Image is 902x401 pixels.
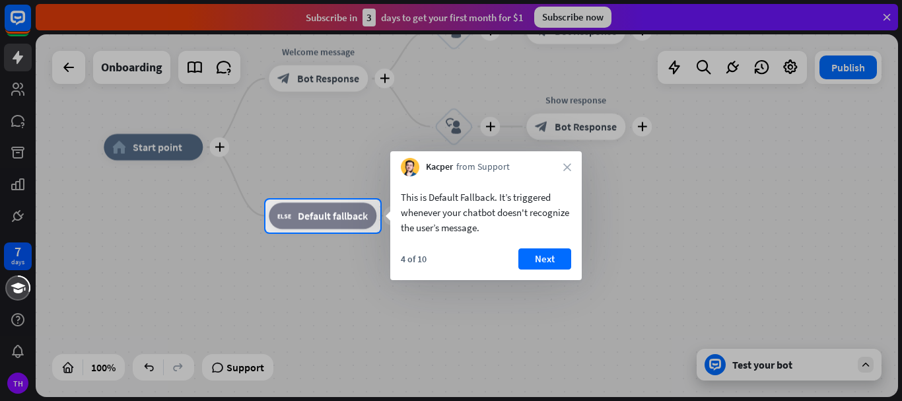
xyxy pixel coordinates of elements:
[298,209,368,223] span: Default fallback
[11,5,50,45] button: Open LiveChat chat widget
[401,253,427,265] div: 4 of 10
[277,209,291,223] i: block_fallback
[456,161,510,174] span: from Support
[518,248,571,270] button: Next
[401,190,571,235] div: This is Default Fallback. It’s triggered whenever your chatbot doesn't recognize the user’s message.
[426,161,453,174] span: Kacper
[563,163,571,171] i: close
